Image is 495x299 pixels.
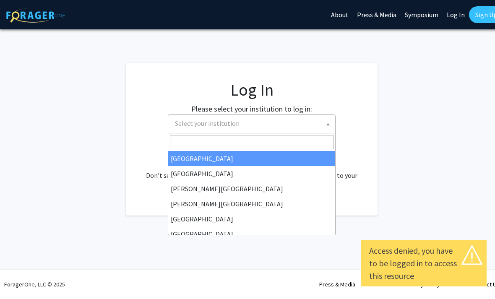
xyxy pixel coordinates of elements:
[6,8,65,23] img: ForagerOne Logo
[168,181,335,196] li: [PERSON_NAME][GEOGRAPHIC_DATA]
[191,103,312,114] label: Please select your institution to log in:
[319,281,355,288] a: Press & Media
[170,135,333,149] input: Search
[175,119,240,127] span: Select your institution
[4,270,65,299] div: ForagerOne, LLC © 2025
[143,150,361,190] div: No account? . Don't see your institution? about bringing ForagerOne to your institution.
[168,166,335,181] li: [GEOGRAPHIC_DATA]
[143,80,361,100] h1: Log In
[168,114,336,133] span: Select your institution
[168,151,335,166] li: [GEOGRAPHIC_DATA]
[172,115,335,132] span: Select your institution
[168,211,335,226] li: [GEOGRAPHIC_DATA]
[168,226,335,242] li: [GEOGRAPHIC_DATA]
[168,196,335,211] li: [PERSON_NAME][GEOGRAPHIC_DATA]
[369,244,478,282] div: Access denied, you have to be logged in to access this resource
